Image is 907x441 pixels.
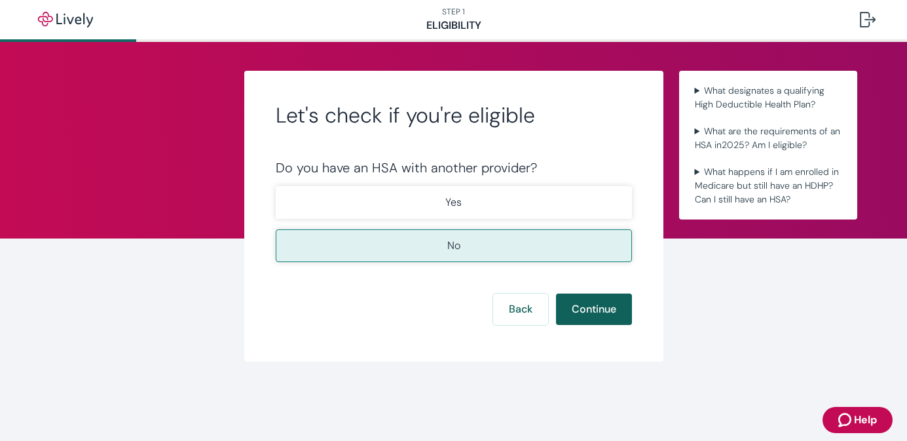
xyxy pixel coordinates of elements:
[447,238,460,254] p: No
[823,407,893,433] button: Zendesk support iconHelp
[276,160,632,176] div: Do you have an HSA with another provider?
[690,81,847,114] summary: What designates a qualifying High Deductible Health Plan?
[276,186,632,219] button: Yes
[838,412,854,428] svg: Zendesk support icon
[276,102,632,128] h2: Let's check if you're eligible
[29,12,102,28] img: Lively
[690,122,847,155] summary: What are the requirements of an HSA in2025? Am I eligible?
[493,294,548,325] button: Back
[556,294,632,325] button: Continue
[849,4,886,35] button: Log out
[276,229,632,262] button: No
[690,163,847,209] summary: What happens if I am enrolled in Medicare but still have an HDHP? Can I still have an HSA?
[445,195,462,210] p: Yes
[854,412,877,428] span: Help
